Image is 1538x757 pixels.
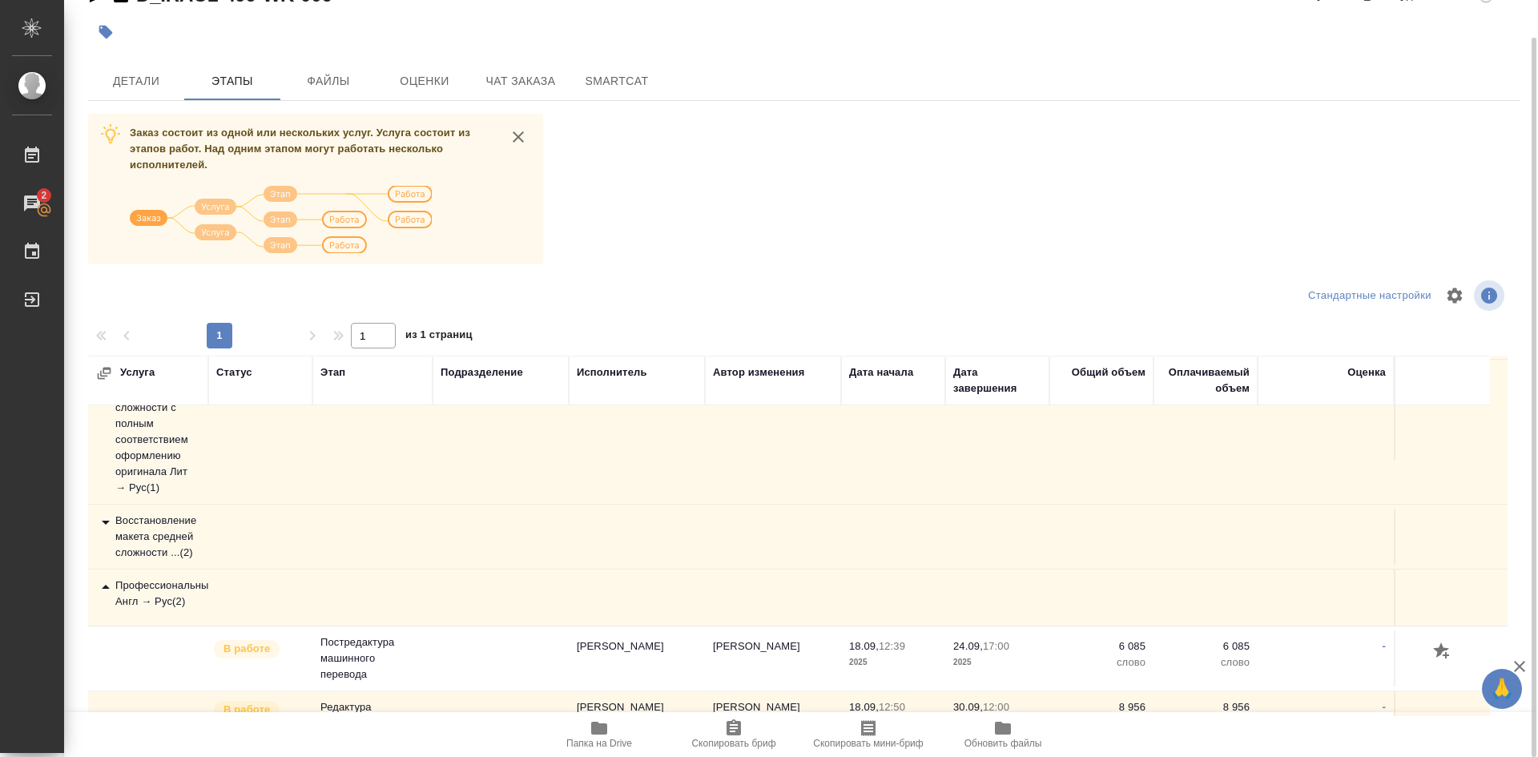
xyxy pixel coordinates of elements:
[223,641,270,657] p: В работе
[4,183,60,223] a: 2
[1383,701,1386,713] a: -
[96,513,200,561] div: Восстановление макета средней сложности ... ( 2 )
[223,702,270,718] p: В работе
[569,691,705,747] td: [PERSON_NAME]
[1162,364,1250,397] div: Оплачиваемый объем
[1383,640,1386,652] a: -
[577,364,647,381] div: Исполнитель
[290,71,367,91] span: Файлы
[705,691,841,747] td: [PERSON_NAME]
[320,364,345,381] div: Этап
[98,71,175,91] span: Детали
[953,640,983,652] p: 24.09,
[441,364,523,381] div: Подразделение
[849,701,879,713] p: 18.09,
[405,325,473,348] span: из 1 страниц
[953,701,983,713] p: 30.09,
[849,364,913,381] div: Дата начала
[849,640,879,652] p: 18.09,
[566,738,632,749] span: Папка на Drive
[320,699,425,715] p: Редактура
[578,71,655,91] span: SmartCat
[194,71,271,91] span: Этапы
[96,578,200,610] div: Профессиональный Англ → Рус ( 2 )
[691,738,775,749] span: Скопировать бриф
[1072,364,1145,381] div: Общий объем
[953,654,1041,670] p: 2025
[936,712,1070,757] button: Обновить файлы
[1057,699,1145,715] p: 8 956
[713,364,804,381] div: Автор изменения
[983,701,1009,713] p: 12:00
[1304,284,1435,308] div: split button
[1057,654,1145,670] p: слово
[1347,364,1386,381] div: Оценка
[1057,638,1145,654] p: 6 085
[506,125,530,149] button: close
[1162,699,1250,715] p: 8 956
[879,701,905,713] p: 12:50
[879,640,905,652] p: 12:39
[569,630,705,687] td: [PERSON_NAME]
[1162,638,1250,654] p: 6 085
[482,71,559,91] span: Чат заказа
[216,364,252,381] div: Статус
[1482,669,1522,709] button: 🙏
[666,712,801,757] button: Скопировать бриф
[1429,638,1456,666] button: Добавить оценку
[320,634,425,683] p: Постредактура машинного перевода
[88,14,123,50] button: Добавить тэг
[1162,654,1250,670] p: слово
[953,364,1041,397] div: Дата завершения
[964,738,1042,749] span: Обновить файлы
[705,630,841,687] td: [PERSON_NAME]
[849,654,937,670] p: 2025
[532,712,666,757] button: Папка на Drive
[96,368,200,496] div: Восстановление макета средней сложности с полным соответствием оформлению оригинала Лит → Рус ( 1 )
[96,364,256,381] div: Услуга
[1488,672,1516,706] span: 🙏
[130,127,470,171] span: Заказ состоит из одной или нескольких услуг. Услуга состоит из этапов работ. Над одним этапом мог...
[1435,276,1474,315] span: Настроить таблицу
[813,738,923,749] span: Скопировать мини-бриф
[801,712,936,757] button: Скопировать мини-бриф
[983,640,1009,652] p: 17:00
[386,71,463,91] span: Оценки
[31,187,56,203] span: 2
[1474,280,1508,311] span: Посмотреть информацию
[96,365,112,381] button: Развернуть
